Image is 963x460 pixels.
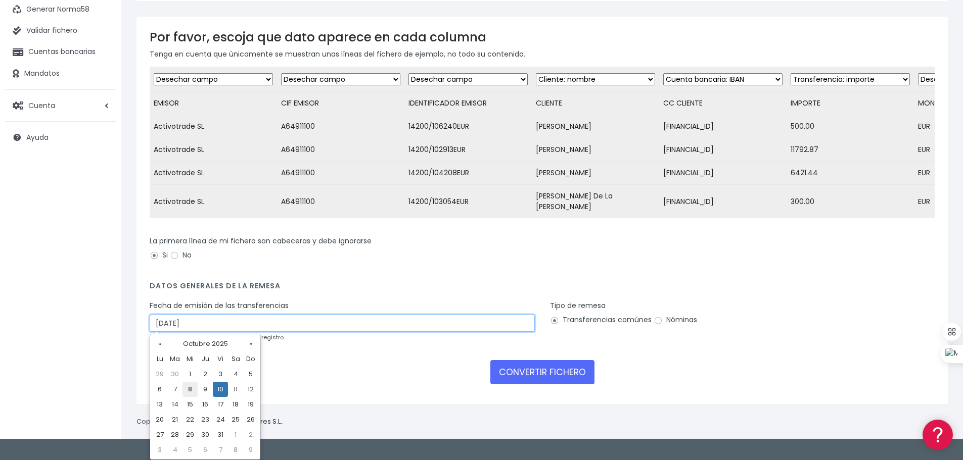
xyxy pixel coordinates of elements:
label: Si [150,250,168,261]
td: 24 [213,412,228,427]
p: Tenga en cuenta que únicamente se muestran unas líneas del fichero de ejemplo, no todo su contenido. [150,48,935,60]
th: Vi [213,351,228,367]
p: Copyright © 2025 . [136,417,284,427]
td: EMISOR [150,92,277,115]
td: 5 [243,367,258,382]
td: 14200/102913EUR [404,138,532,162]
td: 14200/104208EUR [404,162,532,185]
td: 25 [228,412,243,427]
td: 12 [243,382,258,397]
label: Fecha de emisión de las transferencias [150,300,289,311]
td: IMPORTE [787,92,914,115]
a: Validar fichero [5,20,116,41]
td: [FINANCIAL_ID] [659,185,787,219]
td: 29 [182,427,198,442]
a: Ayuda [5,127,116,148]
td: IDENTIFICADOR EMISOR [404,92,532,115]
td: 20 [152,412,167,427]
label: Nóminas [654,315,697,325]
td: 30 [167,367,182,382]
td: 8 [182,382,198,397]
td: 4 [228,367,243,382]
td: 11792.87 [787,138,914,162]
td: 30 [198,427,213,442]
td: 9 [243,442,258,457]
td: 21 [167,412,182,427]
td: 13 [152,397,167,412]
td: 26 [243,412,258,427]
h4: Datos generales de la remesa [150,282,935,295]
th: Sa [228,351,243,367]
th: Ma [167,351,182,367]
td: [FINANCIAL_ID] [659,115,787,138]
td: 300.00 [787,185,914,219]
td: A64911100 [277,185,404,219]
td: 14200/106240EUR [404,115,532,138]
td: 14 [167,397,182,412]
th: » [243,336,258,351]
td: 500.00 [787,115,914,138]
td: 17 [213,397,228,412]
td: 4 [167,442,182,457]
td: Activotrade SL [150,185,277,219]
td: A64911100 [277,162,404,185]
td: 22 [182,412,198,427]
td: 8 [228,442,243,457]
td: 14200/103054EUR [404,185,532,219]
td: [PERSON_NAME] [532,138,659,162]
td: 10 [213,382,228,397]
td: 1 [182,367,198,382]
label: Tipo de remesa [550,300,606,311]
td: 16 [198,397,213,412]
th: Mi [182,351,198,367]
td: CLIENTE [532,92,659,115]
td: 7 [167,382,182,397]
td: [PERSON_NAME] [532,162,659,185]
label: La primera línea de mi fichero son cabeceras y debe ignorarse [150,236,372,246]
span: Cuenta [28,100,55,110]
td: CC CLIENTE [659,92,787,115]
td: Activotrade SL [150,138,277,162]
a: Mandatos [5,63,116,84]
td: 28 [167,427,182,442]
td: Activotrade SL [150,115,277,138]
td: 1 [228,427,243,442]
th: « [152,336,167,351]
th: Lu [152,351,167,367]
button: CONVERTIR FICHERO [490,360,594,384]
td: 19 [243,397,258,412]
th: Ju [198,351,213,367]
td: 18 [228,397,243,412]
td: 15 [182,397,198,412]
a: Cuenta [5,95,116,116]
td: 29 [152,367,167,382]
td: 3 [152,442,167,457]
small: en caso de que no se incluya en cada registro [150,333,284,341]
td: 23 [198,412,213,427]
td: 5 [182,442,198,457]
td: CIF EMISOR [277,92,404,115]
label: Transferencias comúnes [550,315,652,325]
th: Do [243,351,258,367]
td: A64911100 [277,138,404,162]
td: [PERSON_NAME] [532,115,659,138]
td: [FINANCIAL_ID] [659,162,787,185]
th: Octubre 2025 [167,336,243,351]
td: [FINANCIAL_ID] [659,138,787,162]
td: 6421.44 [787,162,914,185]
a: Cuentas bancarias [5,41,116,63]
td: 2 [198,367,213,382]
td: 9 [198,382,213,397]
label: No [170,250,192,261]
td: [PERSON_NAME] De La [PERSON_NAME] [532,185,659,219]
td: 6 [198,442,213,457]
td: 11 [228,382,243,397]
h3: Por favor, escoja que dato aparece en cada columna [150,30,935,44]
td: 6 [152,382,167,397]
td: Activotrade SL [150,162,277,185]
td: 7 [213,442,228,457]
td: 2 [243,427,258,442]
td: A64911100 [277,115,404,138]
td: 3 [213,367,228,382]
span: Ayuda [26,132,49,142]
